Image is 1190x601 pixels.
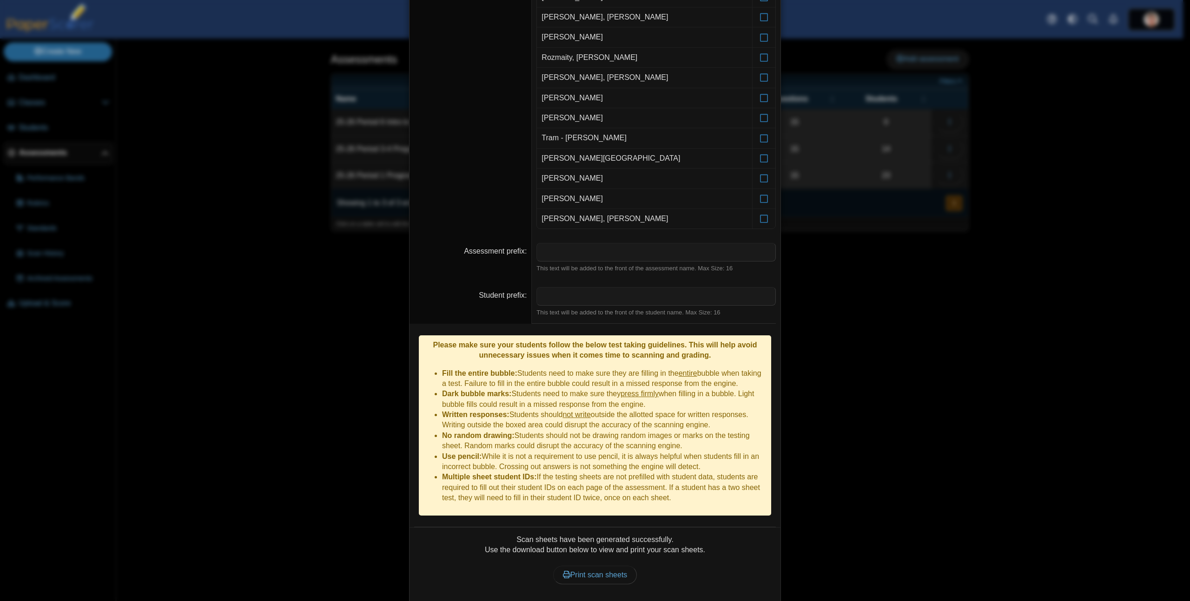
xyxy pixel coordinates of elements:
[537,68,752,88] td: [PERSON_NAME], [PERSON_NAME]
[537,27,752,47] td: [PERSON_NAME]
[537,169,752,189] td: [PERSON_NAME]
[442,472,767,503] li: If the testing sheets are not prefilled with student data, students are required to fill out thei...
[553,566,637,584] a: Print scan sheets
[442,369,517,377] b: Fill the entire bubble:
[464,247,527,255] label: Assessment prefix
[479,291,527,299] label: Student prefix
[442,389,767,410] li: Students need to make sure they when filling in a bubble. Light bubble fills could result in a mi...
[442,410,767,431] li: Students should outside the allotted space for written responses. Writing outside the boxed area ...
[414,535,776,595] div: Scan sheets have been generated successfully. Use the download button below to view and print you...
[442,431,515,439] b: No random drawing:
[537,108,752,128] td: [PERSON_NAME]
[442,368,767,389] li: Students need to make sure they are filling in the bubble when taking a test. Failure to fill in ...
[433,341,757,359] b: Please make sure your students follow the below test taking guidelines. This will help avoid unne...
[537,128,752,148] td: Tram - [PERSON_NAME]
[537,189,752,209] td: [PERSON_NAME]
[562,411,590,418] u: not write
[442,473,537,481] b: Multiple sheet student IDs:
[442,390,511,398] b: Dark bubble marks:
[442,411,509,418] b: Written responses:
[537,7,752,27] td: [PERSON_NAME], [PERSON_NAME]
[621,390,659,398] u: press firmly
[537,88,752,108] td: [PERSON_NAME]
[536,308,776,317] div: This text will be added to the front of the student name. Max Size: 16
[442,452,482,460] b: Use pencil:
[536,264,776,273] div: This text will be added to the front of the assessment name. Max Size: 16
[679,369,697,377] u: entire
[442,431,767,451] li: Students should not be drawing random images or marks on the testing sheet. Random marks could di...
[537,149,752,169] td: [PERSON_NAME][GEOGRAPHIC_DATA]
[537,209,752,229] td: [PERSON_NAME], [PERSON_NAME]
[442,451,767,472] li: While it is not a requirement to use pencil, it is always helpful when students fill in an incorr...
[537,48,752,68] td: Rozmaity, [PERSON_NAME]
[563,571,628,579] span: Print scan sheets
